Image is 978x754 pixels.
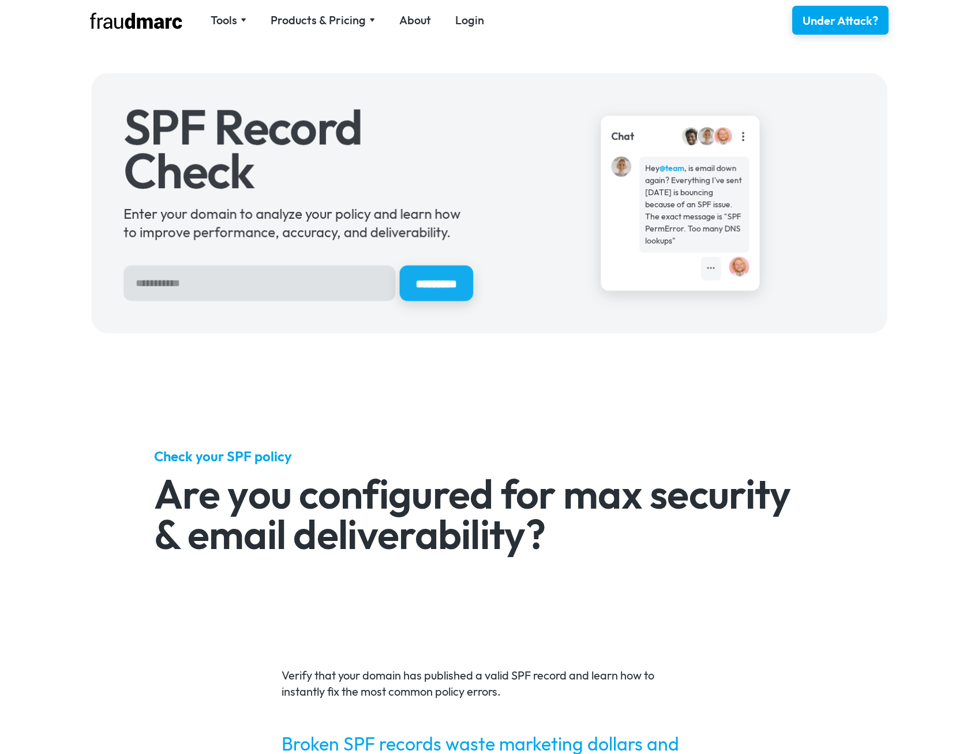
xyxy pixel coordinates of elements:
a: Login [455,12,484,28]
h2: Are you configured for max security & email deliverability? [154,473,824,554]
div: Hey , is email down again? Everything I've sent [DATE] is bouncing because of an SPF issue. The e... [645,162,743,247]
div: Enter your domain to analyze your policy and learn how to improve performance, accuracy, and deli... [123,204,473,241]
h5: Check your SPF policy [154,447,824,465]
form: Hero Sign Up Form [123,266,473,301]
a: Under Attack? [792,6,889,35]
div: Products & Pricing [271,12,366,28]
div: Tools [211,12,246,28]
div: Tools [211,12,237,28]
h1: SPF Record Check [123,106,473,193]
p: Verify that your domain has published a valid SPF record and learn how to instantly fix the most ... [282,667,696,700]
strong: @team [660,163,684,173]
a: About [399,12,431,28]
div: Chat [611,129,634,144]
div: Products & Pricing [271,12,375,28]
div: ••• [706,263,715,275]
div: Under Attack? [803,13,878,29]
